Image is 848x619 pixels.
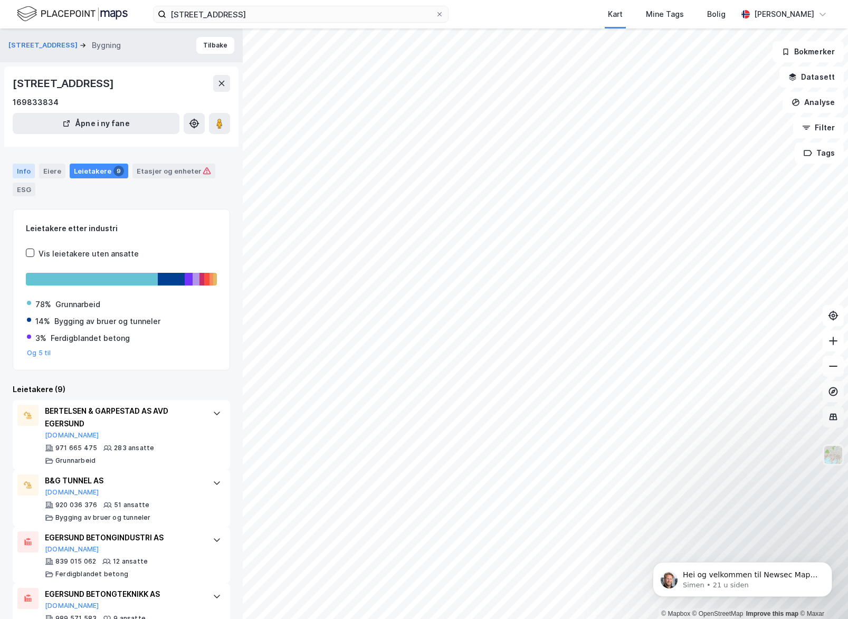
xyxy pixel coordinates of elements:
[55,513,151,522] div: Bygging av bruer og tunneler
[114,501,149,509] div: 51 ansatte
[783,92,844,113] button: Analyse
[196,37,234,54] button: Tilbake
[27,349,51,357] button: Og 5 til
[17,5,128,23] img: logo.f888ab2527a4732fd821a326f86c7f29.svg
[661,610,690,617] a: Mapbox
[114,444,154,452] div: 283 ansatte
[35,315,50,328] div: 14%
[45,588,202,601] div: EGERSUND BETONGTEKNIKK AS
[54,315,160,328] div: Bygging av bruer og tunneler
[13,96,59,109] div: 169833834
[39,164,65,178] div: Eiere
[26,222,217,235] div: Leietakere etter industri
[55,501,97,509] div: 920 036 376
[55,456,96,465] div: Grunnarbeid
[45,405,202,430] div: BERTELSEN & GARPESTAD AS AVD EGERSUND
[608,8,623,21] div: Kart
[137,166,211,176] div: Etasjer og enheter
[795,142,844,164] button: Tags
[51,332,130,345] div: Ferdigblandet betong
[70,164,128,178] div: Leietakere
[45,602,99,610] button: [DOMAIN_NAME]
[8,40,80,51] button: [STREET_ADDRESS]
[113,166,124,176] div: 9
[13,113,179,134] button: Åpne i ny fane
[773,41,844,62] button: Bokmerker
[13,183,35,196] div: ESG
[35,332,46,345] div: 3%
[707,8,726,21] div: Bolig
[166,6,435,22] input: Søk på adresse, matrikkel, gårdeiere, leietakere eller personer
[45,474,202,487] div: B&G TUNNEL AS
[793,117,844,138] button: Filter
[45,488,99,497] button: [DOMAIN_NAME]
[823,445,843,465] img: Z
[55,444,97,452] div: 971 665 475
[746,610,798,617] a: Improve this map
[55,570,128,578] div: Ferdigblandet betong
[637,540,848,614] iframe: Intercom notifications melding
[692,610,744,617] a: OpenStreetMap
[779,66,844,88] button: Datasett
[39,247,139,260] div: Vis leietakere uten ansatte
[646,8,684,21] div: Mine Tags
[13,164,35,178] div: Info
[45,531,202,544] div: EGERSUND BETONGINDUSTRI AS
[13,383,230,396] div: Leietakere (9)
[45,431,99,440] button: [DOMAIN_NAME]
[113,557,148,566] div: 12 ansatte
[45,545,99,554] button: [DOMAIN_NAME]
[55,557,96,566] div: 839 015 062
[55,298,100,311] div: Grunnarbeid
[35,298,51,311] div: 78%
[754,8,814,21] div: [PERSON_NAME]
[92,39,121,52] div: Bygning
[13,75,116,92] div: [STREET_ADDRESS]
